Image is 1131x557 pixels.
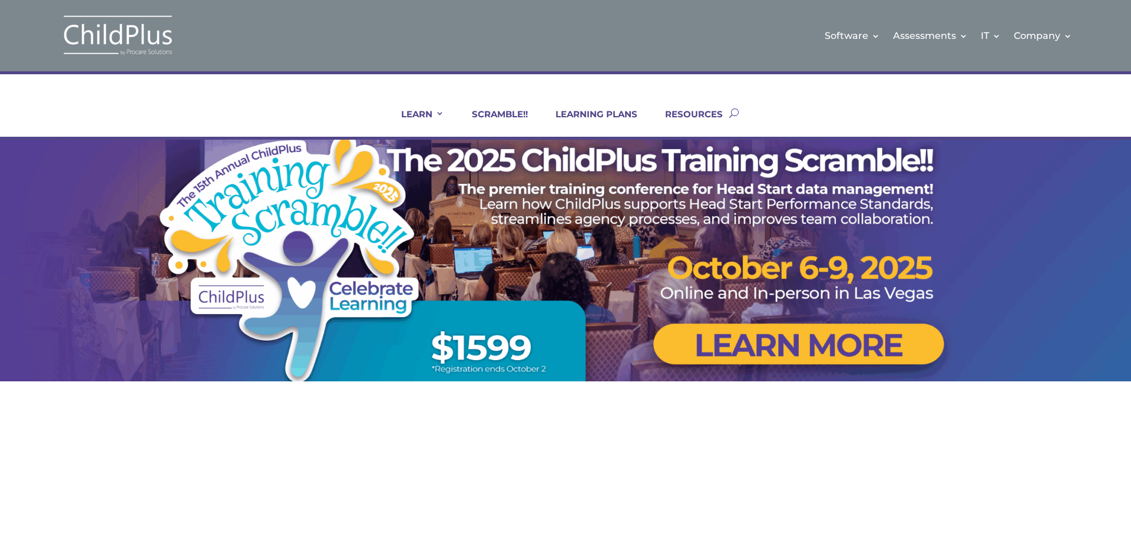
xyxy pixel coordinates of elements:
[386,108,444,137] a: LEARN
[650,108,723,137] a: RESOURCES
[541,108,637,137] a: LEARNING PLANS
[893,12,968,60] a: Assessments
[981,12,1001,60] a: IT
[1014,12,1072,60] a: Company
[825,12,880,60] a: Software
[457,108,528,137] a: SCRAMBLE!!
